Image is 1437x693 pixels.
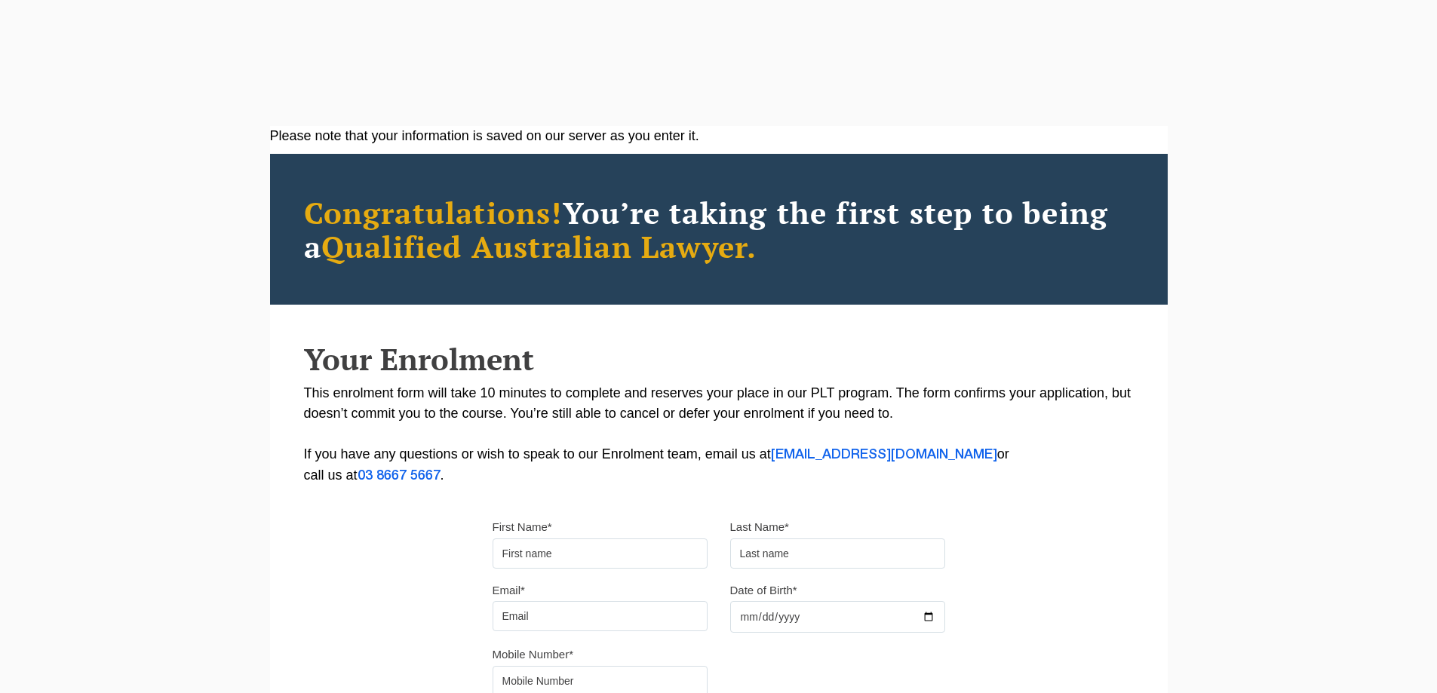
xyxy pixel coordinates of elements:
label: First Name* [493,520,552,535]
h2: Your Enrolment [304,342,1134,376]
div: Please note that your information is saved on our server as you enter it. [270,126,1168,146]
input: Email [493,601,708,631]
input: Last name [730,538,945,569]
a: 03 8667 5667 [358,470,441,482]
label: Last Name* [730,520,789,535]
span: Congratulations! [304,192,563,232]
label: Mobile Number* [493,647,574,662]
p: This enrolment form will take 10 minutes to complete and reserves your place in our PLT program. ... [304,383,1134,486]
h2: You’re taking the first step to being a [304,195,1134,263]
span: Qualified Australian Lawyer. [321,226,757,266]
a: [EMAIL_ADDRESS][DOMAIN_NAME] [771,449,997,461]
input: First name [493,538,708,569]
label: Email* [493,583,525,598]
label: Date of Birth* [730,583,797,598]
